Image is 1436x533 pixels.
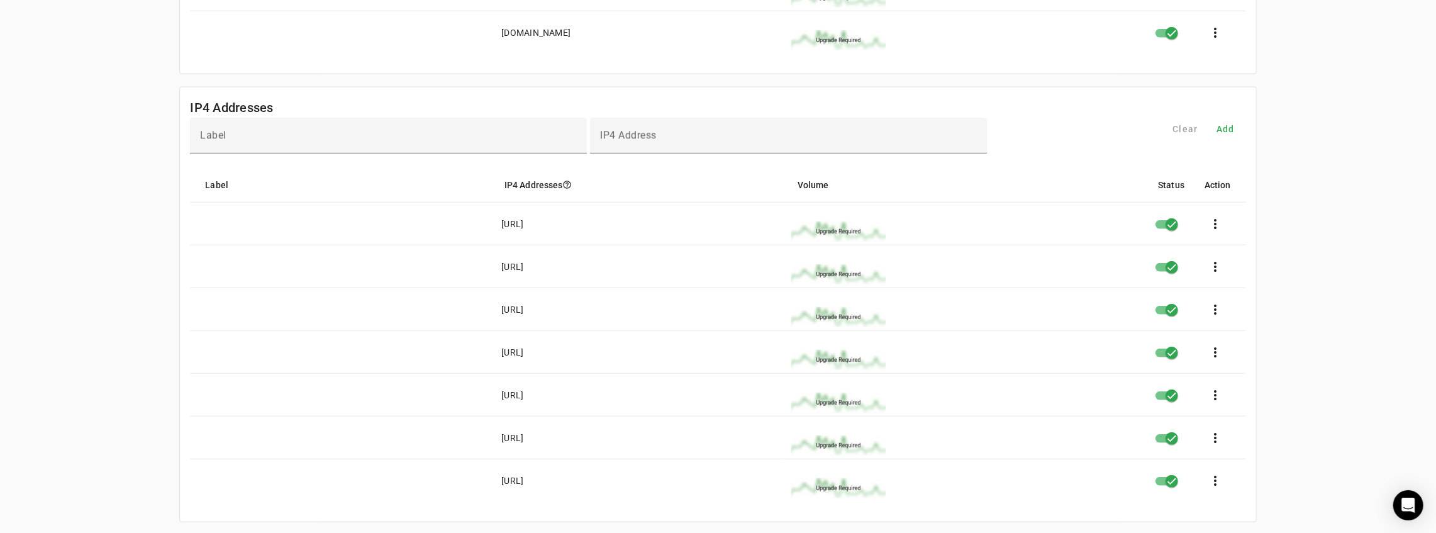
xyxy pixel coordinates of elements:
[791,393,886,413] img: upgrade_sparkline.jpg
[501,303,523,316] div: [URL]
[791,264,886,284] img: upgrade_sparkline.jpg
[501,346,523,359] div: [URL]
[791,222,886,242] img: upgrade_sparkline.jpg
[791,30,886,50] img: upgrade_sparkline.jpg
[1148,167,1194,203] mat-header-cell: Status
[190,98,273,118] mat-card-title: IP4 Addresses
[600,130,657,142] mat-label: IP4 Address
[562,180,572,189] i: help_outline
[1393,490,1423,520] div: Open Intercom Messenger
[1206,118,1246,140] button: Add
[494,167,788,203] mat-header-cell: IP4 Addresses
[1194,167,1246,203] mat-header-cell: Action
[1216,123,1235,135] span: Add
[791,307,886,327] img: upgrade_sparkline.jpg
[190,167,494,203] mat-header-cell: Label
[501,432,523,444] div: [URL]
[501,26,571,39] div: [DOMAIN_NAME]
[501,474,523,487] div: [URL]
[501,261,523,273] div: [URL]
[501,389,523,401] div: [URL]
[791,435,886,456] img: upgrade_sparkline.jpg
[791,350,886,370] img: upgrade_sparkline.jpg
[200,130,226,142] mat-label: Label
[791,478,886,498] img: upgrade_sparkline.jpg
[179,87,1256,522] fm-list-table: IP4 Addresses
[501,218,523,230] div: [URL]
[788,167,1149,203] mat-header-cell: Volume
